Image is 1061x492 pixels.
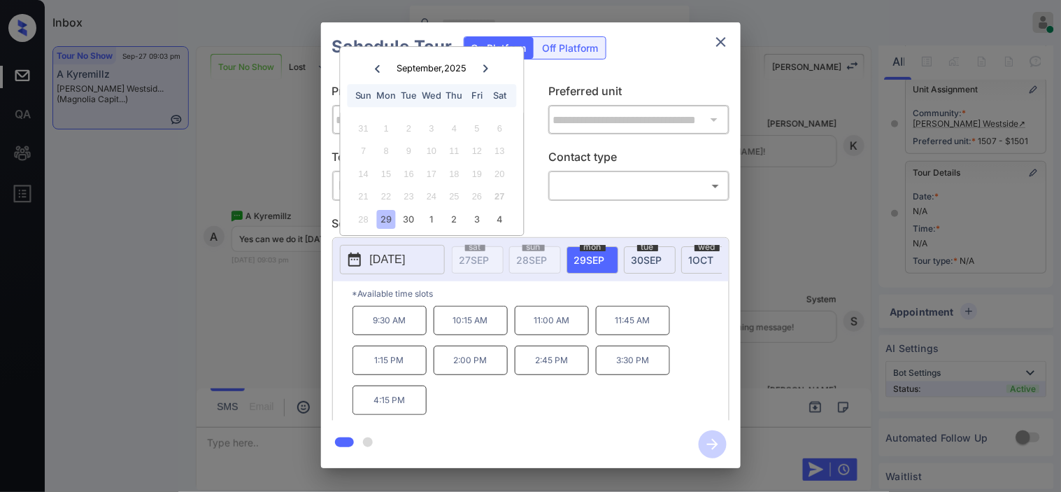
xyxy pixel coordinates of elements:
div: date-select [681,246,733,274]
p: 11:00 AM [515,306,589,335]
p: 10:15 AM [434,306,508,335]
div: Wed [422,86,441,105]
div: Choose Friday, October 3rd, 2025 [468,210,487,229]
div: Choose Monday, September 29th, 2025 [377,210,396,229]
div: Not available Friday, September 19th, 2025 [468,164,487,183]
div: In Person [336,174,510,197]
div: Sun [354,86,373,105]
div: Choose Wednesday, October 1st, 2025 [422,210,441,229]
div: Not available Thursday, September 11th, 2025 [445,142,464,161]
div: Not available Tuesday, September 2nd, 2025 [399,119,418,138]
p: 9:30 AM [353,306,427,335]
div: month 2025-09 [345,117,519,230]
div: Not available Tuesday, September 16th, 2025 [399,164,418,183]
p: Preferred unit [548,83,729,105]
div: Not available Thursday, September 18th, 2025 [445,164,464,183]
div: Choose Saturday, October 4th, 2025 [490,210,509,229]
div: Not available Thursday, September 25th, 2025 [445,188,464,206]
span: mon [580,243,606,251]
div: Not available Friday, September 5th, 2025 [468,119,487,138]
div: Tue [399,86,418,105]
button: btn-next [690,426,735,463]
button: close [707,28,735,56]
p: Preferred community [332,83,513,105]
div: Not available Saturday, September 27th, 2025 [490,188,509,206]
div: Not available Sunday, September 7th, 2025 [354,142,373,161]
p: 2:45 PM [515,346,589,375]
div: date-select [624,246,676,274]
div: Not available Sunday, September 28th, 2025 [354,210,373,229]
div: Not available Saturday, September 13th, 2025 [490,142,509,161]
div: date-select [567,246,618,274]
p: 2:00 PM [434,346,508,375]
div: Not available Friday, September 12th, 2025 [468,142,487,161]
div: Off Platform [536,37,606,59]
h2: Schedule Tour [321,22,464,71]
p: 1:15 PM [353,346,427,375]
div: Not available Friday, September 26th, 2025 [468,188,487,206]
p: Contact type [548,148,729,171]
div: Not available Sunday, September 21st, 2025 [354,188,373,206]
div: Not available Saturday, September 6th, 2025 [490,119,509,138]
span: 1 OCT [689,254,714,266]
div: Not available Wednesday, September 24th, 2025 [422,188,441,206]
div: Not available Wednesday, September 10th, 2025 [422,142,441,161]
div: Not available Monday, September 22nd, 2025 [377,188,396,206]
p: 11:45 AM [596,306,670,335]
div: Not available Wednesday, September 3rd, 2025 [422,119,441,138]
div: Not available Tuesday, September 9th, 2025 [399,142,418,161]
div: Sat [490,86,509,105]
div: Choose Tuesday, September 30th, 2025 [399,210,418,229]
button: [DATE] [340,245,445,274]
div: Fri [468,86,487,105]
p: [DATE] [370,251,406,268]
p: Select slot [332,215,729,237]
div: Thu [445,86,464,105]
div: Not available Monday, September 1st, 2025 [377,119,396,138]
span: 30 SEP [632,254,662,266]
div: Not available Sunday, September 14th, 2025 [354,164,373,183]
div: Choose Thursday, October 2nd, 2025 [445,210,464,229]
div: Not available Monday, September 15th, 2025 [377,164,396,183]
p: *Available time slots [353,281,729,306]
div: Not available Saturday, September 20th, 2025 [490,164,509,183]
div: Not available Tuesday, September 23rd, 2025 [399,188,418,206]
div: Not available Monday, September 8th, 2025 [377,142,396,161]
div: September , 2025 [397,63,467,73]
span: wed [695,243,720,251]
p: Tour type [332,148,513,171]
span: tue [637,243,658,251]
div: On Platform [464,37,534,59]
div: Mon [377,86,396,105]
div: Not available Thursday, September 4th, 2025 [445,119,464,138]
div: Not available Wednesday, September 17th, 2025 [422,164,441,183]
div: Not available Sunday, August 31st, 2025 [354,119,373,138]
p: 4:15 PM [353,386,427,415]
span: 29 SEP [574,254,605,266]
p: 3:30 PM [596,346,670,375]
